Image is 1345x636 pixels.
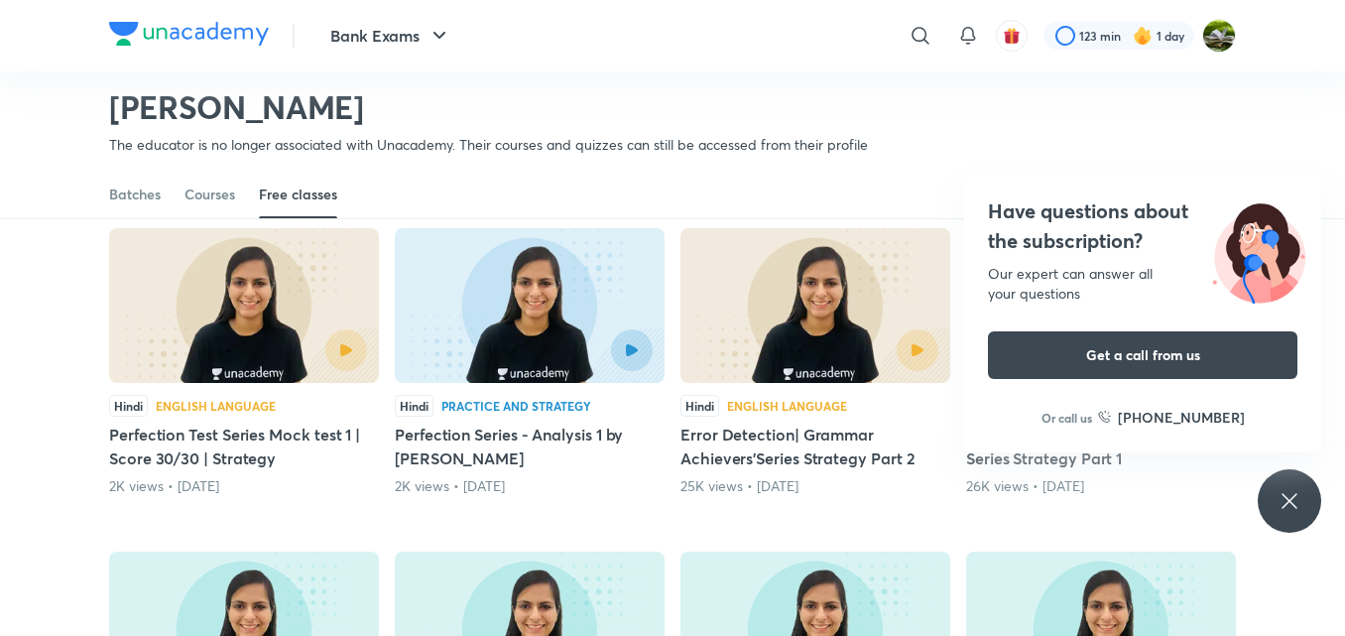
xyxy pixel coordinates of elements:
[109,185,161,204] div: Batches
[184,185,235,204] div: Courses
[680,476,950,496] div: 25K views • 2 years ago
[1098,407,1245,428] a: [PHONE_NUMBER]
[109,135,868,155] p: The educator is no longer associated with Unacademy. Their courses and quizzes can still be acces...
[1003,27,1021,45] img: avatar
[184,171,235,218] a: Courses
[1202,19,1236,53] img: Ratika SHIRSAT
[395,476,665,496] div: 2K views • 1 year ago
[680,395,719,417] div: Hindi
[988,331,1297,379] button: Get a call from us
[109,395,148,417] div: Hindi
[395,228,665,496] div: Perfection Series - Analysis 1 by Nimisha Bansal
[727,400,847,412] div: English Language
[109,22,269,51] a: Company Logo
[680,228,950,496] div: Error Detection| Grammar Achievers'Series Strategy Part 2
[318,16,463,56] button: Bank Exams
[259,185,337,204] div: Free classes
[1118,407,1245,428] h6: [PHONE_NUMBER]
[1133,26,1153,46] img: streak
[680,423,950,470] h5: Error Detection| Grammar Achievers'Series Strategy Part 2
[109,476,379,496] div: 2K views • 1 year ago
[109,87,868,127] h2: [PERSON_NAME]
[1041,409,1092,427] p: Or call us
[259,171,337,218] a: Free classes
[988,196,1297,256] h4: Have questions about the subscription?
[109,228,379,496] div: Perfection Test Series Mock test 1 | Score 30/30 | Strategy
[395,423,665,470] h5: Perfection Series - Analysis 1 by [PERSON_NAME]
[988,264,1297,304] div: Our expert can answer all your questions
[109,423,379,470] h5: Perfection Test Series Mock test 1 | Score 30/30 | Strategy
[441,400,591,412] div: Practice and Strategy
[1196,196,1321,304] img: ttu_illustration_new.svg
[156,400,276,412] div: English Language
[395,395,433,417] div: Hindi
[996,20,1028,52] button: avatar
[109,171,161,218] a: Batches
[966,476,1236,496] div: 26K views • 2 years ago
[109,22,269,46] img: Company Logo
